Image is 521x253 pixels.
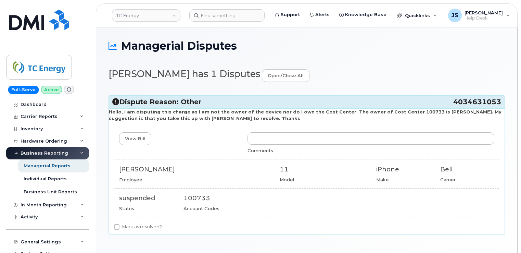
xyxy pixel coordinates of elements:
div: [PERSON_NAME] [119,165,269,174]
div: Employee [119,177,269,183]
div: 100733 [183,194,494,203]
div: Make [376,177,430,183]
h3: Dispute Reason: Other [112,97,501,107]
div: Status [119,205,173,212]
div: Account Codes [183,205,494,212]
div: 11 [280,165,366,174]
div: suspended [119,194,173,203]
div: Comments [247,147,494,154]
div: Carrier [440,177,494,183]
iframe: Messenger Launcher [491,223,516,248]
div: iPhone [376,165,430,174]
a: View Bill [119,132,151,145]
h1: Managerial Disputes [109,40,505,52]
h2: [PERSON_NAME] has 1 Disputes [109,69,505,82]
input: Mark as resolved? [114,224,119,230]
div: Model [280,177,366,183]
span: 4034631053 [453,97,501,107]
div: Bell [440,165,494,174]
a: open/close all [262,69,309,82]
strong: Hello, I am disputing this charge as I am not the owner of the device nor do I own the Cost Cente... [109,109,501,121]
label: Mark as resolved? [114,223,162,231]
